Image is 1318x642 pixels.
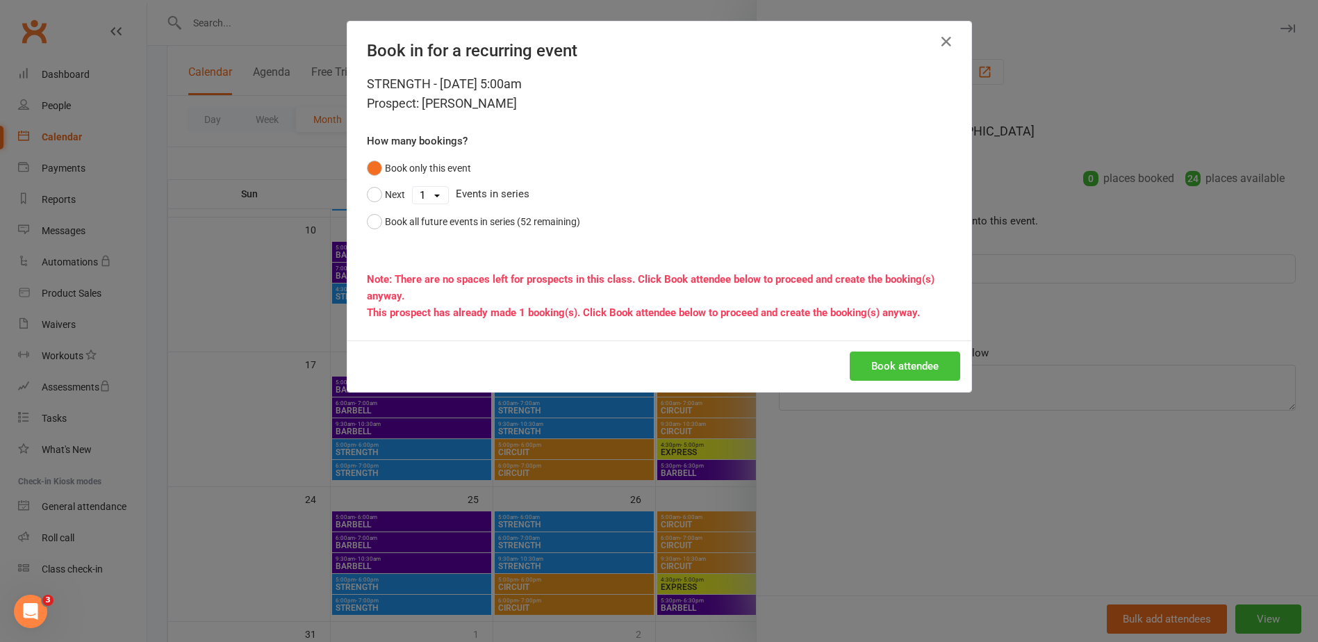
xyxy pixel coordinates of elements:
[935,31,957,53] button: Close
[367,41,952,60] h4: Book in for a recurring event
[367,181,952,208] div: Events in series
[850,352,960,381] button: Book attendee
[367,271,952,304] div: Note: There are no spaces left for prospects in this class. Click Book attendee below to proceed ...
[42,595,53,606] span: 3
[385,214,580,229] div: Book all future events in series (52 remaining)
[367,208,580,235] button: Book all future events in series (52 remaining)
[367,74,952,113] div: STRENGTH - [DATE] 5:00am Prospect: [PERSON_NAME]
[367,133,468,149] label: How many bookings?
[367,304,952,321] div: This prospect has already made 1 booking(s). Click Book attendee below to proceed and create the ...
[367,155,471,181] button: Book only this event
[367,181,405,208] button: Next
[14,595,47,628] iframe: Intercom live chat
